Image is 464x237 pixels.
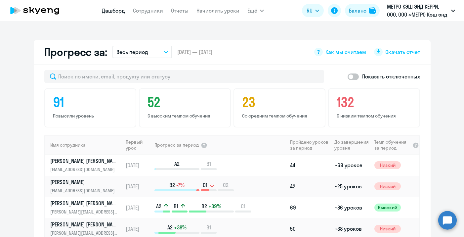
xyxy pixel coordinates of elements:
td: 69 [287,197,332,218]
p: С высоким темпом обучения [148,113,224,119]
a: [PERSON_NAME] [PERSON_NAME][PERSON_NAME][EMAIL_ADDRESS][DOMAIN_NAME] [50,221,123,237]
h4: 23 [242,94,319,110]
button: Весь период [112,46,172,58]
p: [PERSON_NAME] [50,178,118,186]
td: [DATE] [123,197,154,218]
span: B1 [206,224,211,231]
span: A2 [167,224,173,231]
span: B2 [169,181,175,189]
a: Начислить уроки [196,7,239,14]
button: МЕТРО КЭШ ЭНД КЕРРИ, ООО, ООО «МЕТРО Кэш энд Керри» \ МЕТРО [384,3,458,19]
span: Низкий [374,225,401,233]
th: До завершения уровня [332,135,372,155]
span: C1 [241,203,245,210]
p: Со средним темпом обучения [242,113,319,119]
h2: Прогресс за: [44,45,107,59]
td: ~86 уроков [332,197,372,218]
span: B2 [201,203,207,210]
span: Низкий [374,161,401,169]
span: Как мы считаем [325,48,366,56]
button: Ещё [247,4,264,17]
span: B1 [174,203,178,210]
a: Дашборд [102,7,125,14]
a: [PERSON_NAME] [PERSON_NAME][PERSON_NAME][EMAIL_ADDRESS][DOMAIN_NAME] [50,200,123,215]
td: ~25 уроков [332,176,372,197]
span: Высокий [374,204,401,212]
span: +39% [208,203,221,210]
p: С низким темпом обучения [337,113,413,119]
span: +38% [174,224,187,231]
p: [PERSON_NAME][EMAIL_ADDRESS][DOMAIN_NAME] [50,229,118,237]
p: [PERSON_NAME] [PERSON_NAME] [50,200,118,207]
a: Отчеты [171,7,189,14]
button: RU [302,4,324,17]
p: Повысили уровень [53,113,130,119]
span: C1 [203,181,207,189]
td: 42 [287,176,332,197]
span: Темп обучения за период [374,139,410,151]
td: ~69 уроков [332,155,372,176]
span: C2 [223,181,229,189]
div: Баланс [349,7,366,15]
th: Имя сотрудника [45,135,123,155]
p: [EMAIL_ADDRESS][DOMAIN_NAME] [50,166,118,173]
span: [DATE] — [DATE] [177,48,212,56]
p: [PERSON_NAME] [PERSON_NAME] [50,157,118,165]
p: [PERSON_NAME][EMAIL_ADDRESS][DOMAIN_NAME] [50,208,118,215]
span: Низкий [374,182,401,190]
span: Ещё [247,7,257,15]
h4: 91 [53,94,130,110]
p: [EMAIL_ADDRESS][DOMAIN_NAME] [50,187,118,194]
h4: 52 [148,94,224,110]
td: [DATE] [123,155,154,176]
a: [PERSON_NAME] [PERSON_NAME][EMAIL_ADDRESS][DOMAIN_NAME] [50,157,123,173]
span: Прогресс за период [154,142,199,148]
img: balance [369,7,376,14]
p: Весь период [116,48,148,56]
span: -7% [176,181,185,189]
td: 44 [287,155,332,176]
th: Пройдено уроков за период [287,135,332,155]
h4: 132 [337,94,413,110]
p: [PERSON_NAME] [PERSON_NAME] [50,221,118,228]
p: МЕТРО КЭШ ЭНД КЕРРИ, ООО, ООО «МЕТРО Кэш энд Керри» \ МЕТРО [387,3,448,19]
span: RU [307,7,313,15]
input: Поиск по имени, email, продукту или статусу [44,70,324,83]
th: Первый урок [123,135,154,155]
span: Скачать отчет [385,48,420,56]
span: A2 [174,160,180,167]
a: [PERSON_NAME][EMAIL_ADDRESS][DOMAIN_NAME] [50,178,123,194]
td: [DATE] [123,176,154,197]
p: Показать отключенных [362,72,420,80]
span: A2 [156,203,161,210]
button: Балансbalance [345,4,380,17]
a: Сотрудники [133,7,163,14]
span: B1 [206,160,211,167]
